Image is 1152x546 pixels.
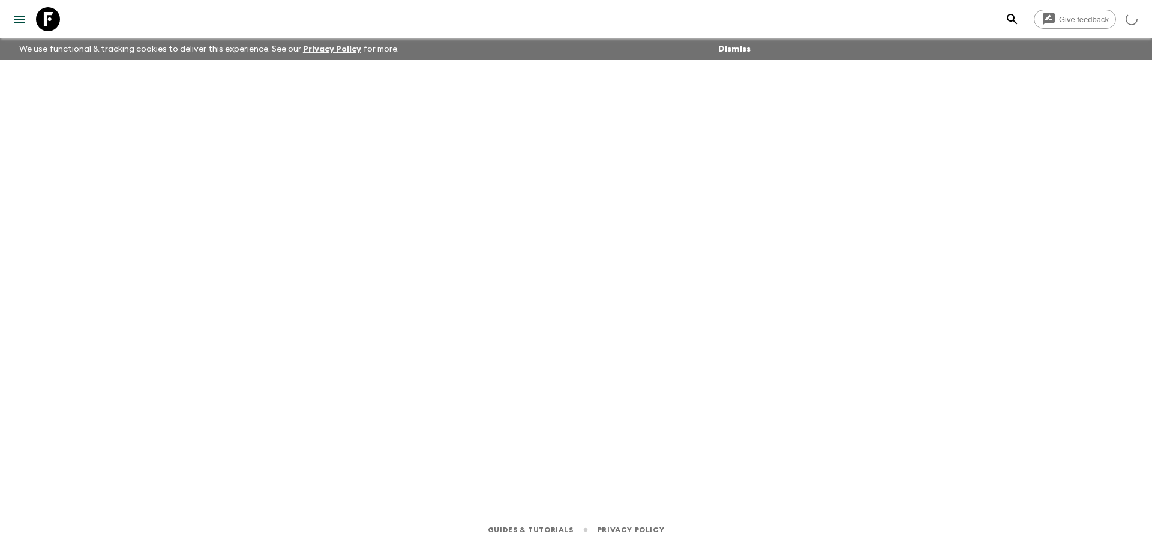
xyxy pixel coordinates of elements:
[1034,10,1116,29] a: Give feedback
[1000,7,1024,31] button: search adventures
[488,523,574,536] a: Guides & Tutorials
[598,523,664,536] a: Privacy Policy
[715,41,754,58] button: Dismiss
[303,45,361,53] a: Privacy Policy
[1052,15,1115,24] span: Give feedback
[14,38,404,60] p: We use functional & tracking cookies to deliver this experience. See our for more.
[7,7,31,31] button: menu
